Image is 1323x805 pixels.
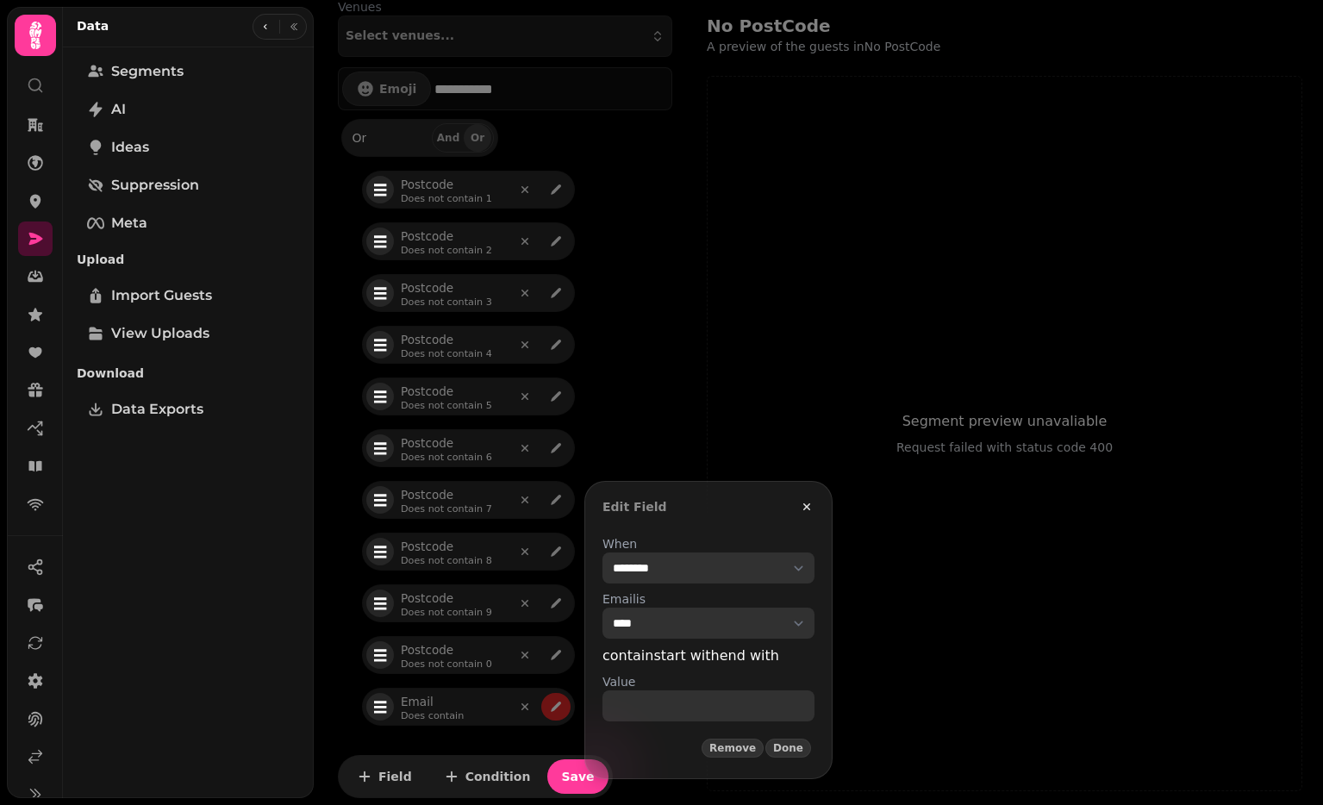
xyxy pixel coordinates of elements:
span: Segments [111,61,184,82]
span: AI [111,99,126,120]
p: Download [77,358,300,389]
span: Meta [111,213,147,234]
span: start with [653,647,719,664]
a: View Uploads [77,316,300,351]
a: Ideas [77,130,300,165]
a: Import Guests [77,278,300,313]
span: Field [378,771,412,783]
button: Condition [429,759,545,794]
label: Email is [602,590,814,608]
a: AI [77,92,300,127]
span: Done [773,743,803,753]
span: Ideas [111,137,149,158]
span: Data Exports [111,399,203,420]
span: Suppression [111,175,199,196]
button: Done [765,739,811,758]
span: View Uploads [111,323,209,344]
button: Remove [702,739,764,758]
button: Save [547,759,608,794]
h3: Edit Field [602,498,667,515]
label: When [602,535,814,552]
span: Save [561,771,594,783]
span: contain [602,647,653,664]
a: Meta [77,206,300,240]
span: end with [720,647,779,664]
h2: Data [77,17,109,34]
a: Data Exports [77,392,300,427]
a: Suppression [77,168,300,203]
span: Condition [465,771,531,783]
label: Value [602,673,814,690]
span: Import Guests [111,285,212,306]
span: Remove [709,743,756,753]
p: Upload [77,244,300,275]
a: Segments [77,54,300,89]
button: Field [342,759,426,794]
nav: Tabs [63,47,314,798]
